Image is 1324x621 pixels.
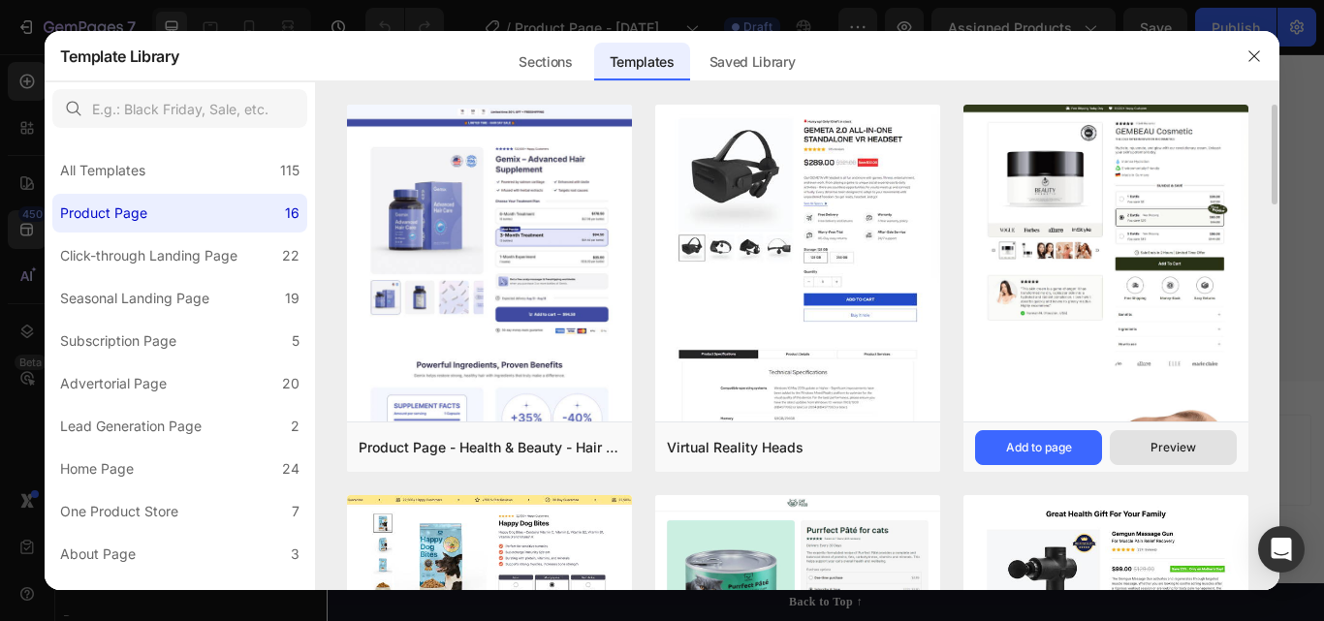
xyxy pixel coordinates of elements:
[321,256,1026,279] p: [DATE]
[291,543,299,566] div: 3
[52,89,307,128] input: E.g.: Black Friday, Sale, etc.
[652,477,797,494] span: then drag & drop elements
[60,202,147,225] div: Product Page
[292,329,299,353] div: 5
[60,372,167,395] div: Advertorial Page
[291,415,299,438] div: 2
[294,585,299,608] div: 1
[60,329,176,353] div: Subscription Page
[60,500,178,523] div: One Product Store
[321,116,1026,140] p: This dog food has been a game-changer...
[60,415,202,438] div: Lead Generation Page
[363,477,496,494] span: inspired by CRO experts
[111,56,276,167] img: 495611768014373769-d6644dff-5cd3-491a-80ad-a87219b08cfe.png
[667,436,804,459] div: Virtual Reality Heads
[975,430,1102,465] button: Add to page
[60,287,209,310] div: Seasonal Landing Page
[60,31,179,81] h2: Template Library
[282,372,299,395] div: 20
[1006,439,1072,456] div: Add to page
[282,244,299,267] div: 22
[60,543,136,566] div: About Page
[282,457,299,481] div: 24
[280,159,299,182] div: 115
[522,477,626,494] span: from URL or image
[359,436,620,459] div: Product Page - Health & Beauty - Hair Supplement
[594,43,690,81] div: Templates
[373,452,490,473] div: Choose templates
[321,81,672,105] p: AndiMel
[60,159,145,182] div: All Templates
[285,202,299,225] div: 16
[1110,430,1237,465] button: Preview
[321,151,1026,221] p: As my dog enters their senior years, it is crucial to provide them with a diet that supports thei...
[60,585,131,608] div: FAQs Page
[1151,439,1196,456] div: Preview
[292,500,299,523] div: 7
[1258,526,1305,573] div: Open Intercom Messenger
[60,244,237,267] div: Click-through Landing Page
[503,43,587,81] div: Sections
[694,43,811,81] div: Saved Library
[525,452,627,473] div: Generate layout
[667,452,785,473] div: Add blank section
[536,410,628,430] span: Add section
[60,457,134,481] div: Home Page
[285,287,299,310] div: 19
